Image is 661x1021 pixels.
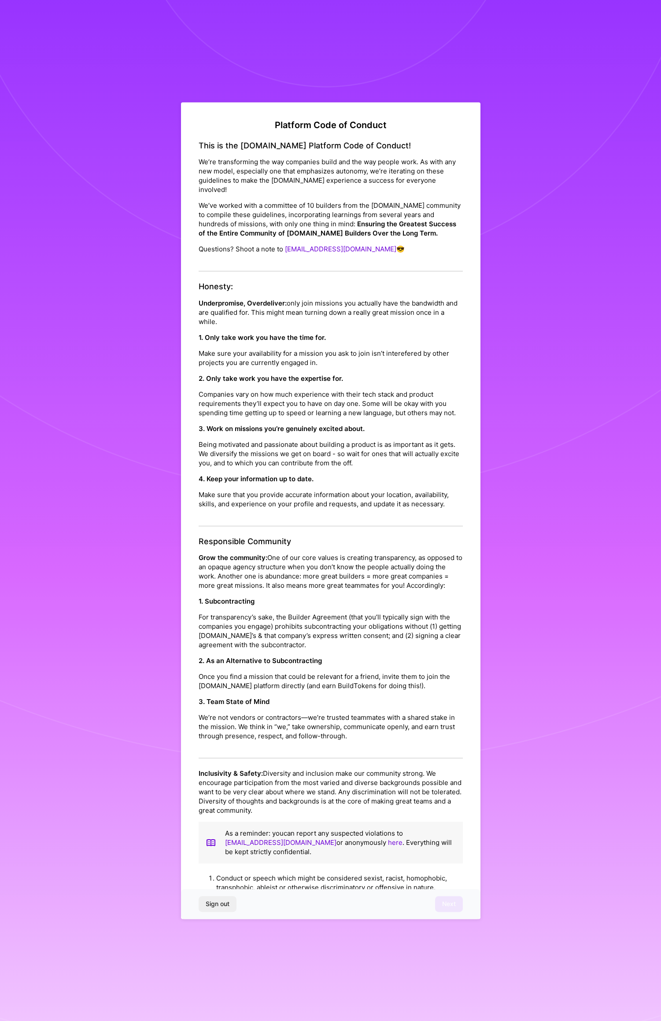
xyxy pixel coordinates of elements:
li: Conduct or speech which might be considered sexist, racist, homophobic, transphobic, ableist or o... [216,870,463,896]
p: We’re transforming the way companies build and the way people work. As with any new model, especi... [199,158,463,195]
h4: This is the [DOMAIN_NAME] Platform Code of Conduct! [199,141,463,151]
strong: Inclusivity & Safety: [199,770,263,778]
p: Make sure that you provide accurate information about your location, availability, skills, and ex... [199,490,463,509]
p: Companies vary on how much experience with their tech stack and product requirements they’ll expe... [199,390,463,417]
button: Sign out [199,896,236,912]
strong: 1. Subcontracting [199,597,255,606]
strong: 4. Keep your information up to date. [199,475,314,483]
strong: 1. Only take work you have the time for. [199,333,326,342]
a: [EMAIL_ADDRESS][DOMAIN_NAME] [225,839,336,847]
img: book icon [206,829,216,857]
h4: Honesty: [199,282,463,292]
span: Sign out [206,899,229,908]
p: only join missions you actually have the bandwidth and are qualified for. This might mean turning... [199,299,463,326]
strong: Grow the community: [199,554,267,562]
strong: Underpromise, Overdeliver: [199,299,287,307]
p: One of our core values is creating transparency, as opposed to an opaque agency structure when yo... [199,553,463,590]
strong: 3. Work on missions you’re genuinely excited about. [199,424,365,433]
strong: 2. Only take work you have the expertise for. [199,374,343,383]
p: Questions? Shoot a note to 😎 [199,245,463,254]
p: Once you find a mission that could be relevant for a friend, invite them to join the [DOMAIN_NAME... [199,672,463,691]
a: here [388,839,403,847]
p: Being motivated and passionate about building a product is as important as it gets. We diversify ... [199,440,463,468]
p: We’re not vendors or contractors—we’re trusted teammates with a shared stake in the mission. We t... [199,713,463,741]
strong: 3. Team State of Mind [199,698,270,706]
a: [EMAIL_ADDRESS][DOMAIN_NAME] [285,245,396,254]
p: We’ve worked with a committee of 10 builders from the [DOMAIN_NAME] community to compile these gu... [199,201,463,238]
h4: Responsible Community [199,537,463,546]
strong: 2. As an Alternative to Subcontracting [199,657,322,665]
h2: Platform Code of Conduct [199,120,463,130]
p: Diversity and inclusion make our community strong. We encourage participation from the most varie... [199,769,463,815]
p: Make sure your availability for a mission you ask to join isn’t interefered by other projects you... [199,349,463,367]
p: As a reminder: you can report any suspected violations to or anonymously . Everything will be kep... [225,829,456,857]
p: For transparency’s sake, the Builder Agreement (that you’ll typically sign with the companies you... [199,613,463,650]
strong: Ensuring the Greatest Success of the Entire Community of [DOMAIN_NAME] Builders Over the Long Term. [199,220,456,238]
